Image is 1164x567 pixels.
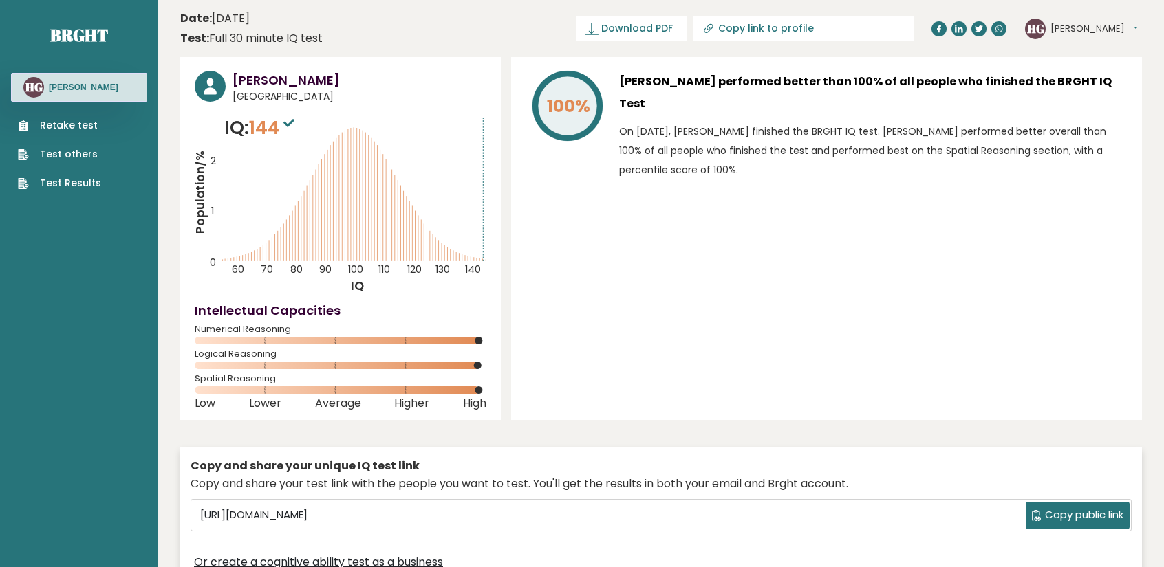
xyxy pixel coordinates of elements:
[351,278,364,294] tspan: IQ
[195,376,486,381] span: Spatial Reasoning
[195,326,486,332] span: Numerical Reasoning
[191,458,1132,474] div: Copy and share your unique IQ test link
[211,154,216,168] tspan: 2
[180,10,212,26] b: Date:
[261,263,273,276] tspan: 70
[18,147,101,162] a: Test others
[180,10,250,27] time: [DATE]
[601,21,673,36] span: Download PDF
[315,401,361,406] span: Average
[394,401,429,406] span: Higher
[407,263,422,276] tspan: 120
[290,263,303,276] tspan: 80
[619,71,1128,115] h3: [PERSON_NAME] performed better than 100% of all people who finished the BRGHT IQ Test
[18,118,101,133] a: Retake test
[211,204,214,218] tspan: 1
[25,79,43,95] text: HG
[435,263,450,276] tspan: 130
[224,114,298,142] p: IQ:
[180,30,209,46] b: Test:
[210,256,216,269] tspan: 0
[619,122,1128,179] p: On [DATE], [PERSON_NAME] finished the BRGHT IQ test. [PERSON_NAME] performed better overall than ...
[50,24,108,46] a: Brght
[233,89,486,104] span: [GEOGRAPHIC_DATA]
[1045,507,1123,523] span: Copy public link
[180,30,323,47] div: Full 30 minute IQ test
[49,82,118,93] h3: [PERSON_NAME]
[195,401,215,406] span: Low
[195,351,486,357] span: Logical Reasoning
[249,115,298,140] span: 144
[249,401,281,406] span: Lower
[192,151,208,234] tspan: Population/%
[1050,22,1138,36] button: [PERSON_NAME]
[195,301,486,320] h4: Intellectual Capacities
[1027,20,1044,36] text: HG
[576,16,687,41] a: Download PDF
[233,71,486,89] h3: [PERSON_NAME]
[18,176,101,190] a: Test Results
[319,263,332,276] tspan: 90
[232,263,244,276] tspan: 60
[378,263,390,276] tspan: 110
[547,94,590,118] tspan: 100%
[1026,502,1130,529] button: Copy public link
[191,476,1132,492] div: Copy and share your test link with the people you want to test. You'll get the results in both yo...
[465,263,481,276] tspan: 140
[463,401,486,406] span: High
[348,263,363,276] tspan: 100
